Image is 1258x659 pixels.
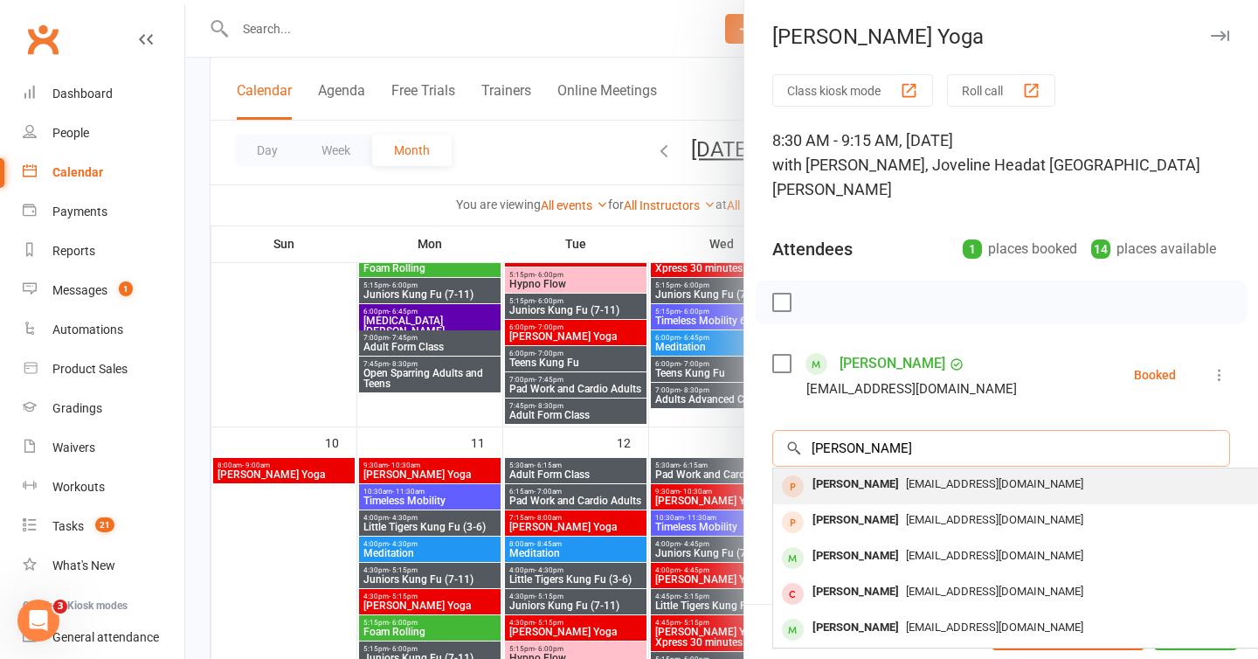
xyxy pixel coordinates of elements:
[772,237,853,261] div: Attendees
[52,87,113,101] div: Dashboard
[782,475,804,497] div: prospect
[23,350,184,389] a: Product Sales
[23,114,184,153] a: People
[744,24,1258,49] div: [PERSON_NAME] Yoga
[1134,369,1176,381] div: Booked
[772,156,1032,174] span: with [PERSON_NAME], Joveline Head
[806,378,1017,400] div: [EMAIL_ADDRESS][DOMAIN_NAME]
[805,472,906,497] div: [PERSON_NAME]
[906,549,1083,562] span: [EMAIL_ADDRESS][DOMAIN_NAME]
[52,401,102,415] div: Gradings
[23,468,184,507] a: Workouts
[782,511,804,533] div: prospect
[52,126,89,140] div: People
[947,74,1055,107] button: Roll call
[52,480,105,494] div: Workouts
[782,547,804,569] div: member
[1091,237,1216,261] div: places available
[23,428,184,468] a: Waivers
[906,513,1083,526] span: [EMAIL_ADDRESS][DOMAIN_NAME]
[17,600,59,642] iframe: Intercom live chat
[119,281,133,296] span: 1
[1091,239,1110,259] div: 14
[23,507,184,546] a: Tasks 21
[53,600,67,614] span: 3
[23,546,184,586] a: What's New
[52,519,84,533] div: Tasks
[52,323,123,336] div: Automations
[52,205,107,219] div: Payments
[23,271,184,310] a: Messages 1
[782,583,804,605] div: member
[52,244,95,258] div: Reports
[23,389,184,428] a: Gradings
[52,630,159,644] div: General attendance
[906,477,1083,490] span: [EMAIL_ADDRESS][DOMAIN_NAME]
[52,362,128,376] div: Product Sales
[782,619,804,641] div: member
[772,74,933,107] button: Class kiosk mode
[52,558,115,572] div: What's New
[805,544,906,569] div: [PERSON_NAME]
[772,128,1230,202] div: 8:30 AM - 9:15 AM, [DATE]
[805,615,906,641] div: [PERSON_NAME]
[21,17,65,61] a: Clubworx
[23,310,184,350] a: Automations
[52,283,107,297] div: Messages
[52,165,103,179] div: Calendar
[963,239,982,259] div: 1
[23,153,184,192] a: Calendar
[805,508,906,533] div: [PERSON_NAME]
[23,232,184,271] a: Reports
[52,440,95,454] div: Waivers
[906,585,1083,598] span: [EMAIL_ADDRESS][DOMAIN_NAME]
[963,237,1077,261] div: places booked
[23,618,184,657] a: General attendance kiosk mode
[95,517,114,532] span: 21
[772,430,1230,467] input: Search to add attendees
[840,350,945,378] a: [PERSON_NAME]
[23,192,184,232] a: Payments
[906,621,1083,634] span: [EMAIL_ADDRESS][DOMAIN_NAME]
[805,579,906,605] div: [PERSON_NAME]
[23,74,184,114] a: Dashboard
